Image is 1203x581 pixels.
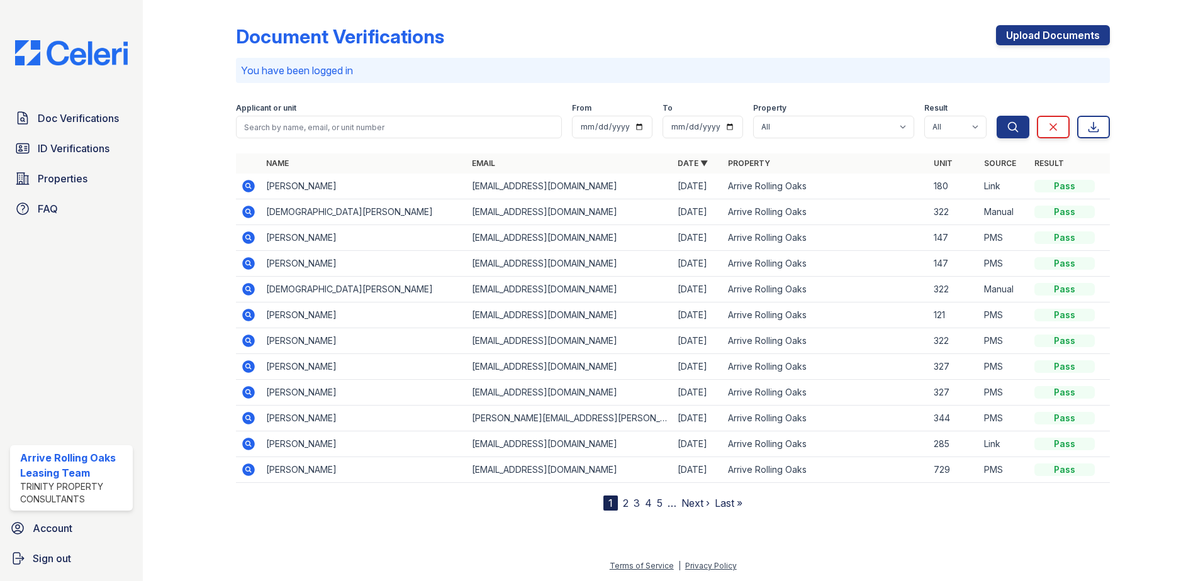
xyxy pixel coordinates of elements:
[10,136,133,161] a: ID Verifications
[673,225,723,251] td: [DATE]
[673,354,723,380] td: [DATE]
[979,251,1029,277] td: PMS
[673,199,723,225] td: [DATE]
[10,196,133,221] a: FAQ
[33,551,71,566] span: Sign out
[33,521,72,536] span: Account
[1034,206,1095,218] div: Pass
[663,103,673,113] label: To
[673,431,723,457] td: [DATE]
[723,380,929,406] td: Arrive Rolling Oaks
[634,497,640,509] a: 3
[20,450,128,480] div: Arrive Rolling Oaks Leasing Team
[1034,412,1095,424] div: Pass
[673,380,723,406] td: [DATE]
[261,199,467,225] td: [DEMOGRAPHIC_DATA][PERSON_NAME]
[685,561,737,570] a: Privacy Policy
[1034,231,1095,244] div: Pass
[668,495,676,511] span: …
[929,225,979,251] td: 147
[1034,438,1095,450] div: Pass
[979,199,1029,225] td: Manual
[467,380,673,406] td: [EMAIL_ADDRESS][DOMAIN_NAME]
[678,561,681,570] div: |
[657,497,663,509] a: 5
[934,158,953,168] a: Unit
[681,497,710,509] a: Next ›
[5,546,138,571] a: Sign out
[929,174,979,199] td: 180
[678,158,708,168] a: Date ▼
[984,158,1016,168] a: Source
[723,174,929,199] td: Arrive Rolling Oaks
[467,225,673,251] td: [EMAIL_ADDRESS][DOMAIN_NAME]
[929,302,979,328] td: 121
[38,111,119,126] span: Doc Verifications
[467,431,673,457] td: [EMAIL_ADDRESS][DOMAIN_NAME]
[673,328,723,354] td: [DATE]
[929,457,979,483] td: 729
[929,328,979,354] td: 322
[603,495,618,511] div: 1
[723,277,929,302] td: Arrive Rolling Oaks
[261,174,467,199] td: [PERSON_NAME]
[979,431,1029,457] td: Link
[979,174,1029,199] td: Link
[1034,158,1064,168] a: Result
[673,457,723,483] td: [DATE]
[929,406,979,431] td: 344
[10,166,133,191] a: Properties
[1034,309,1095,321] div: Pass
[38,201,58,216] span: FAQ
[924,103,948,113] label: Result
[673,277,723,302] td: [DATE]
[723,251,929,277] td: Arrive Rolling Oaks
[20,480,128,506] div: Trinity Property Consultants
[38,171,87,186] span: Properties
[1034,257,1095,270] div: Pass
[673,406,723,431] td: [DATE]
[728,158,770,168] a: Property
[236,25,444,48] div: Document Verifications
[5,40,138,65] img: CE_Logo_Blue-a8612792a0a2168367f1c8372b55b34899dd931a85d93a1a3d3e32e68fde9ad4.png
[467,251,673,277] td: [EMAIL_ADDRESS][DOMAIN_NAME]
[723,199,929,225] td: Arrive Rolling Oaks
[261,328,467,354] td: [PERSON_NAME]
[467,174,673,199] td: [EMAIL_ADDRESS][DOMAIN_NAME]
[673,302,723,328] td: [DATE]
[979,302,1029,328] td: PMS
[929,431,979,457] td: 285
[236,116,562,138] input: Search by name, email, or unit number
[1034,335,1095,347] div: Pass
[467,457,673,483] td: [EMAIL_ADDRESS][DOMAIN_NAME]
[467,406,673,431] td: [PERSON_NAME][EMAIL_ADDRESS][PERSON_NAME][DOMAIN_NAME]
[996,25,1110,45] a: Upload Documents
[673,174,723,199] td: [DATE]
[929,251,979,277] td: 147
[723,225,929,251] td: Arrive Rolling Oaks
[979,225,1029,251] td: PMS
[467,277,673,302] td: [EMAIL_ADDRESS][DOMAIN_NAME]
[979,380,1029,406] td: PMS
[979,328,1029,354] td: PMS
[467,328,673,354] td: [EMAIL_ADDRESS][DOMAIN_NAME]
[929,277,979,302] td: 322
[645,497,652,509] a: 4
[1034,386,1095,399] div: Pass
[753,103,786,113] label: Property
[241,63,1105,78] p: You have been logged in
[472,158,495,168] a: Email
[261,457,467,483] td: [PERSON_NAME]
[236,103,296,113] label: Applicant or unit
[10,106,133,131] a: Doc Verifications
[623,497,629,509] a: 2
[979,354,1029,380] td: PMS
[723,457,929,483] td: Arrive Rolling Oaks
[261,380,467,406] td: [PERSON_NAME]
[261,302,467,328] td: [PERSON_NAME]
[261,277,467,302] td: [DEMOGRAPHIC_DATA][PERSON_NAME]
[929,199,979,225] td: 322
[979,457,1029,483] td: PMS
[929,354,979,380] td: 327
